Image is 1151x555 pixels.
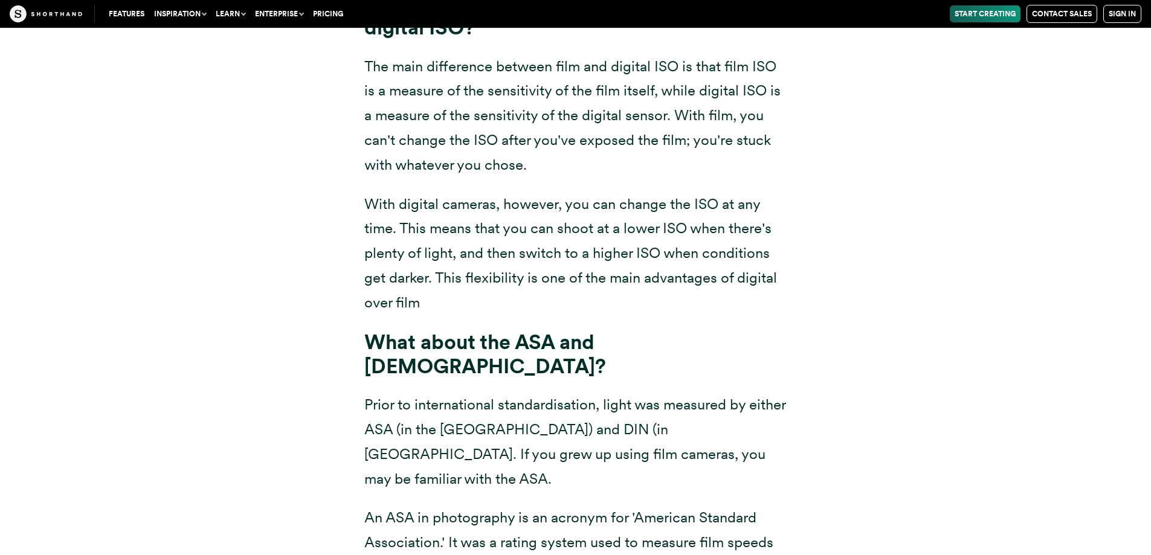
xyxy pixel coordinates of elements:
strong: What about the ASA and [DEMOGRAPHIC_DATA]? [364,330,606,378]
a: Start Creating [950,5,1020,22]
img: The Craft [10,5,82,22]
button: Learn [211,5,250,22]
a: Features [104,5,149,22]
button: Enterprise [250,5,308,22]
p: Prior to international standardisation, light was measured by either ASA (in the [GEOGRAPHIC_DATA... [364,393,787,491]
p: The main difference between film and digital ISO is that film ISO is a measure of the sensitivity... [364,54,787,178]
a: Sign in [1103,5,1141,23]
a: Pricing [308,5,348,22]
p: With digital cameras, however, you can change the ISO at any time. This means that you can shoot ... [364,192,787,315]
button: Inspiration [149,5,211,22]
a: Contact Sales [1027,5,1097,23]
